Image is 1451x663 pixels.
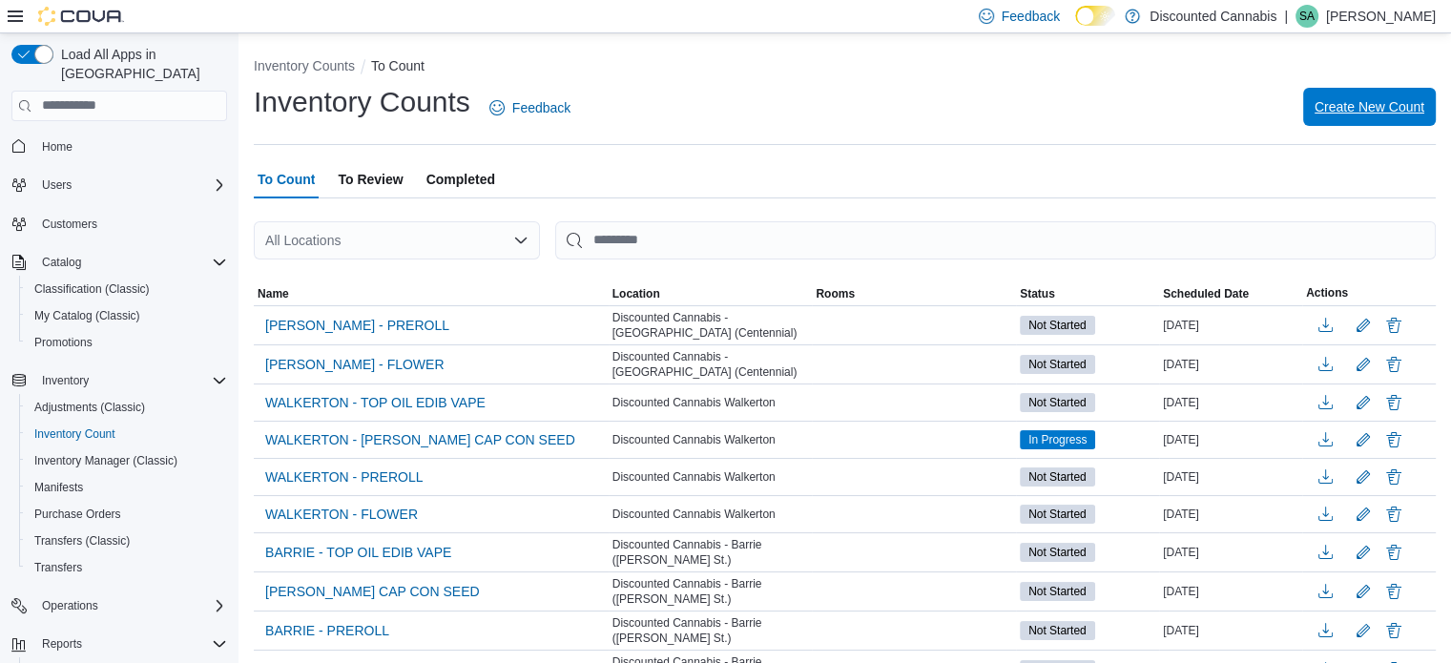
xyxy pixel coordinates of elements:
span: My Catalog (Classic) [34,308,140,323]
button: Edit count details [1352,350,1375,379]
span: [PERSON_NAME] - PREROLL [265,316,449,335]
span: Discounted Cannabis - [GEOGRAPHIC_DATA] (Centennial) [612,310,809,341]
span: Actions [1306,285,1348,300]
span: Inventory [42,373,89,388]
span: Home [34,135,227,158]
button: [PERSON_NAME] - FLOWER [258,350,451,379]
span: WALKERTON - [PERSON_NAME] CAP CON SEED [265,430,575,449]
button: Reports [4,631,235,657]
span: To Review [338,160,403,198]
button: Rooms [812,282,1016,305]
button: Create New Count [1303,88,1436,126]
span: Reports [34,632,227,655]
a: Inventory Count [27,423,123,445]
span: Not Started [1020,393,1095,412]
button: Scheduled Date [1159,282,1302,305]
span: Discounted Cannabis - [GEOGRAPHIC_DATA] (Centennial) [612,349,809,380]
span: In Progress [1020,430,1095,449]
span: Inventory Manager (Classic) [34,453,177,468]
span: Purchase Orders [27,503,227,526]
span: Users [34,174,227,197]
span: Not Started [1020,316,1095,335]
a: Transfers (Classic) [27,529,137,552]
span: WALKERTON - FLOWER [265,505,418,524]
button: Delete [1382,391,1405,414]
span: Operations [34,594,227,617]
span: Not Started [1020,355,1095,374]
span: Discounted Cannabis Walkerton [612,469,776,485]
button: Location [609,282,813,305]
div: [DATE] [1159,503,1302,526]
span: Not Started [1020,621,1095,640]
button: Home [4,133,235,160]
button: Edit count details [1352,463,1375,491]
button: Catalog [4,249,235,276]
span: Not Started [1028,544,1087,561]
span: Manifests [34,480,83,495]
span: Name [258,286,289,301]
button: WALKERTON - TOP OIL EDIB VAPE [258,388,493,417]
div: [DATE] [1159,353,1302,376]
button: Manifests [19,474,235,501]
span: Discounted Cannabis - Barrie ([PERSON_NAME] St.) [612,615,809,646]
div: [DATE] [1159,391,1302,414]
span: Inventory [34,369,227,392]
span: My Catalog (Classic) [27,304,227,327]
span: Discounted Cannabis Walkerton [612,507,776,522]
span: Scheduled Date [1163,286,1249,301]
button: BARRIE - TOP OIL EDIB VAPE [258,538,459,567]
span: Not Started [1028,506,1087,523]
span: Location [612,286,660,301]
a: Adjustments (Classic) [27,396,153,419]
div: Sam Annann [1296,5,1318,28]
button: Classification (Classic) [19,276,235,302]
span: Transfers (Classic) [27,529,227,552]
span: Classification (Classic) [34,281,150,297]
span: Catalog [34,251,227,274]
button: [PERSON_NAME] CAP CON SEED [258,577,487,606]
span: Not Started [1028,356,1087,373]
button: Users [34,174,79,197]
button: Delete [1382,619,1405,642]
button: Reports [34,632,90,655]
span: Not Started [1020,543,1095,562]
span: Customers [42,217,97,232]
button: Purchase Orders [19,501,235,528]
span: Inventory Count [27,423,227,445]
span: Purchase Orders [34,507,121,522]
span: Inventory Manager (Classic) [27,449,227,472]
a: Inventory Manager (Classic) [27,449,185,472]
span: Rooms [816,286,855,301]
span: Home [42,139,73,155]
div: [DATE] [1159,428,1302,451]
span: BARRIE - TOP OIL EDIB VAPE [265,543,451,562]
span: Not Started [1028,394,1087,411]
span: Status [1020,286,1055,301]
button: Delete [1382,466,1405,488]
span: Create New Count [1315,97,1424,116]
a: My Catalog (Classic) [27,304,148,327]
a: Purchase Orders [27,503,129,526]
button: Delete [1382,314,1405,337]
span: Manifests [27,476,227,499]
span: Operations [42,598,98,613]
span: Promotions [27,331,227,354]
a: Manifests [27,476,91,499]
span: Not Started [1028,317,1087,334]
p: Discounted Cannabis [1150,5,1276,28]
button: Status [1016,282,1159,305]
button: Edit count details [1352,425,1375,454]
button: Edit count details [1352,616,1375,645]
span: [PERSON_NAME] CAP CON SEED [265,582,480,601]
span: [PERSON_NAME] - FLOWER [265,355,444,374]
button: Edit count details [1352,577,1375,606]
span: Reports [42,636,82,652]
span: Not Started [1020,467,1095,487]
button: Inventory Count [19,421,235,447]
span: In Progress [1028,431,1087,448]
span: Feedback [512,98,570,117]
span: Customers [34,212,227,236]
span: Discounted Cannabis - Barrie ([PERSON_NAME] St.) [612,537,809,568]
button: Delete [1382,428,1405,451]
button: Operations [34,594,106,617]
